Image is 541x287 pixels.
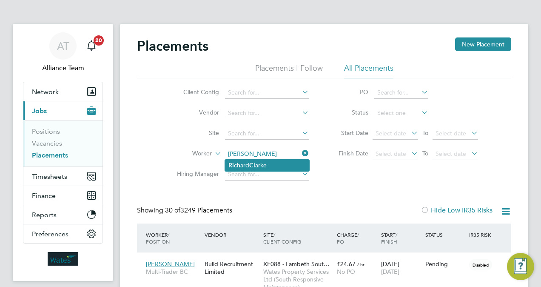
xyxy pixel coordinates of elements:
label: PO [330,88,368,96]
div: Charge [335,227,379,249]
button: Network [23,82,103,101]
div: [DATE] [379,256,423,280]
span: / Position [146,231,170,245]
span: Finance [32,192,56,200]
span: Select date [376,129,406,137]
button: Reports [23,205,103,224]
button: Finance [23,186,103,205]
span: Select date [436,129,466,137]
span: 3249 Placements [165,206,232,215]
span: £24.67 [337,260,356,268]
a: 20 [83,32,100,60]
div: Jobs [23,120,103,166]
span: Network [32,88,59,96]
span: 20 [94,35,104,46]
div: Worker [144,227,202,249]
input: Search for... [225,87,309,99]
span: / hr [357,261,364,267]
div: Site [261,227,335,249]
button: Jobs [23,101,103,120]
span: Alliance Team [23,63,103,73]
label: Hiring Manager [170,170,219,178]
a: Go to home page [23,252,103,266]
span: To [420,148,431,159]
span: Jobs [32,107,47,115]
span: Multi-Trader BC [146,268,200,276]
label: Start Date [330,129,368,137]
nav: Main navigation [13,24,113,281]
span: Disabled [469,259,492,270]
span: / Finish [381,231,397,245]
a: Positions [32,127,60,135]
button: Engage Resource Center [507,253,534,280]
input: Search for... [374,87,428,99]
label: Finish Date [330,149,368,157]
span: Timesheets [32,172,67,181]
button: Timesheets [23,167,103,186]
span: XF088 - Lambeth Sout… [263,260,330,268]
li: Placements I Follow [255,63,323,78]
div: Vendor [202,227,261,242]
span: / Client Config [263,231,301,245]
div: Start [379,227,423,249]
h2: Placements [137,37,208,55]
span: AT [57,40,69,52]
li: ard arke [225,160,309,171]
input: Search for... [225,107,309,119]
div: Build Recruitment Limited [202,256,261,280]
span: To [420,127,431,138]
input: Select one [374,107,428,119]
label: Client Config [170,88,219,96]
span: [PERSON_NAME] [146,260,195,268]
label: Site [170,129,219,137]
button: New Placement [455,37,511,51]
label: Hide Low IR35 Risks [421,206,493,215]
span: / PO [337,231,359,245]
div: Pending [425,260,465,268]
img: wates-logo-retina.png [48,252,78,266]
span: Select date [436,150,466,158]
a: Placements [32,151,68,159]
div: Showing [137,206,234,215]
input: Search for... [225,169,309,181]
b: Cl [249,162,255,169]
label: Worker [163,149,212,158]
a: [PERSON_NAME]Multi-Trader BCBuild Recruitment LimitedXF088 - Lambeth Sout…Wates Property Services... [144,255,511,263]
span: Select date [376,150,406,158]
span: No PO [337,268,355,276]
span: Reports [32,211,57,219]
a: ATAlliance Team [23,32,103,73]
button: Preferences [23,224,103,243]
div: Status [423,227,467,242]
input: Search for... [225,128,309,140]
label: Vendor [170,109,219,116]
input: Search for... [225,148,309,160]
li: All Placements [344,63,393,78]
span: Preferences [32,230,68,238]
b: Rich [228,162,240,169]
span: 30 of [165,206,180,215]
span: [DATE] [381,268,399,276]
a: Vacancies [32,139,62,147]
div: IR35 Risk [467,227,496,242]
label: Status [330,109,368,116]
